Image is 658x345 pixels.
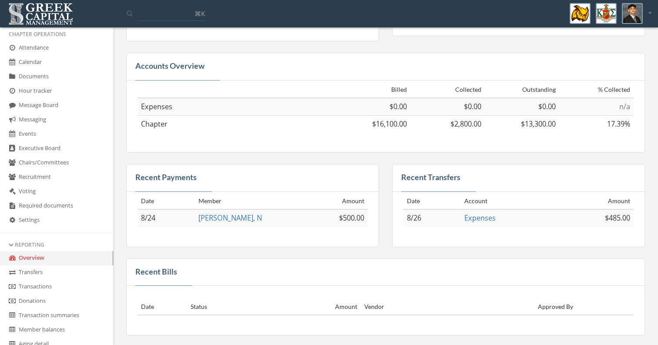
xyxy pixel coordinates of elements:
span: $485.00 [605,213,630,223]
th: Vendor [361,299,534,315]
a: Recent Payments [135,172,197,182]
th: Date [138,299,187,315]
a: Expenses [464,213,496,223]
span: $13,300.00 [521,119,556,129]
th: Amount [286,299,361,315]
a: [PERSON_NAME], N [198,213,262,223]
th: Amount [310,193,368,209]
th: Account [461,193,576,209]
th: Member [195,193,310,209]
td: Chapter [138,116,336,133]
th: Collected [410,82,485,98]
th: Billed [336,82,410,98]
th: Date [138,193,195,209]
th: % Collected [559,82,634,98]
th: Outstanding [485,82,559,98]
td: 8/26 [403,209,461,227]
th: Status [187,299,286,315]
th: Approved By [534,299,634,315]
span: $500.00 [339,213,364,223]
a: Recent Transfers [401,172,460,182]
span: n/a [619,102,630,111]
div: Reporting [9,241,104,248]
th: Amount [576,193,634,209]
span: $16,100.00 [372,119,407,129]
span: $0.00 [538,102,556,111]
h4: Accounts Overview [135,62,205,71]
span: ⌘K [195,9,205,18]
span: 8/24 [141,213,155,223]
span: $0.00 [464,102,481,111]
span: $2,800.00 [450,119,481,129]
span: 17.39% [607,119,630,129]
a: Recent Bills [135,267,177,276]
td: Expenses [138,98,336,116]
span: $0.00 [389,102,407,111]
th: Date [403,193,461,209]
